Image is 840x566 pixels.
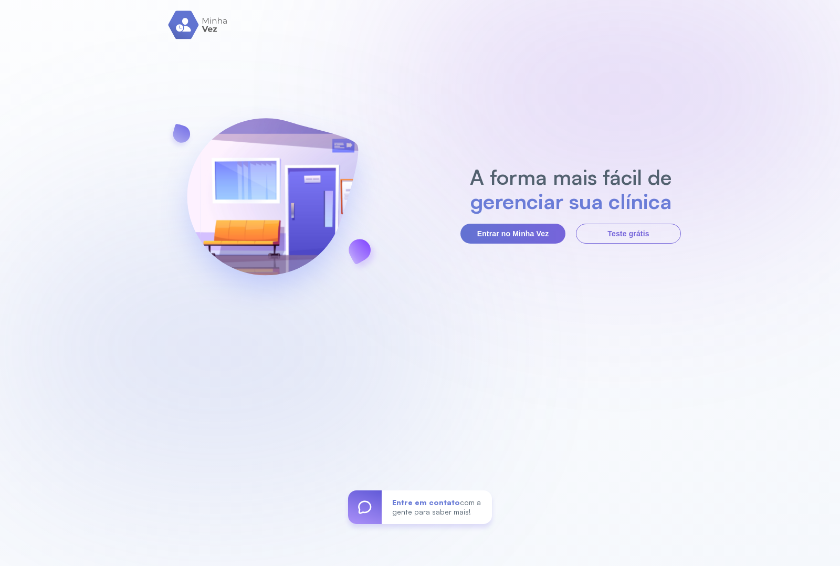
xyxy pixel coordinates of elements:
[576,224,681,244] button: Teste grátis
[159,90,386,319] img: banner-login.svg
[348,490,492,524] a: Entre em contatocom a gente para saber mais!
[382,490,492,524] div: com a gente para saber mais!
[465,189,677,213] h2: gerenciar sua clínica
[392,498,460,507] span: Entre em contato
[460,224,565,244] button: Entrar no Minha Vez
[465,165,677,189] h2: A forma mais fácil de
[168,11,228,39] img: logo.svg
